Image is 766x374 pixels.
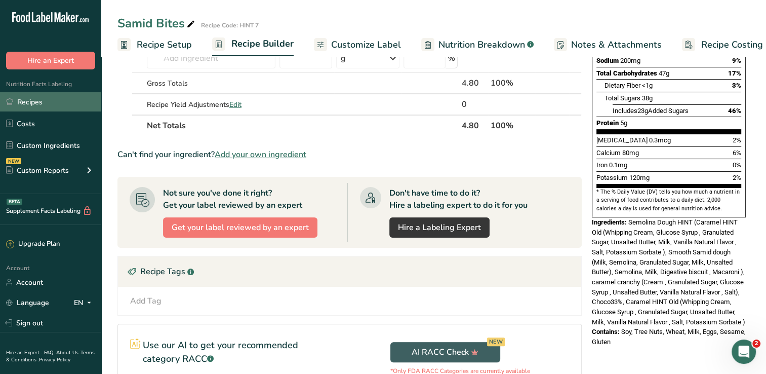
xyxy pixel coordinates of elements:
span: Soy, Tree Nuts, Wheat, Milk, Eggs, Sesame, Gluten [592,328,746,346]
a: Recipe Costing [682,33,763,56]
span: Customize Label [331,38,401,52]
span: 80mg [622,149,639,157]
div: Recipe Code: HINT 7 [201,21,259,30]
section: * The % Daily Value (DV) tells you how much a nutrient in a serving of food contributes to a dail... [596,188,741,213]
span: 38g [642,94,653,102]
span: 5g [620,119,627,127]
span: Iron [596,161,608,169]
button: Hire an Expert [6,52,95,69]
div: Don't have time to do it? Hire a labeling expert to do it for you [389,187,528,211]
span: 2 [752,340,760,348]
div: Recipe Tags [118,256,581,287]
span: Protein [596,119,619,127]
span: 47g [659,69,669,77]
div: BETA [7,199,22,205]
span: AI RACC Check [412,346,478,358]
span: Nutrition Breakdown [438,38,525,52]
div: Upgrade Plan [6,239,60,249]
th: 100% [489,115,536,136]
p: Use our AI to get your recommended category RACC [143,339,338,366]
div: NEW [6,158,21,164]
th: 4.80 [460,115,489,136]
span: 200mg [620,57,640,64]
a: Language [6,294,49,312]
span: Recipe Setup [137,38,192,52]
span: Contains: [592,328,620,335]
a: Notes & Attachments [554,33,662,56]
span: Get your label reviewed by an expert [172,221,309,234]
span: 46% [728,107,741,115]
a: Privacy Policy [39,356,70,363]
span: Total Sugars [604,94,640,102]
span: Potassium [596,174,628,181]
button: AI RACC Check NEW [390,342,500,362]
iframe: Intercom live chat [732,340,756,364]
span: Semolina Dough HINT (Caramel HINT Old (Whipping Cream, Glucose Syrup , Granulated Sugar, Unsalted... [592,218,745,326]
span: 3% [732,82,741,89]
div: Custom Reports [6,165,69,176]
div: NEW [487,338,505,346]
span: <1g [642,82,653,89]
a: Hire a Labeling Expert [389,217,490,238]
div: Not sure you've done it right? Get your label reviewed by an expert [163,187,302,211]
span: Notes & Attachments [571,38,662,52]
div: EN [74,296,95,309]
span: Edit [229,100,241,109]
span: 9% [732,57,741,64]
a: Hire an Expert . [6,349,42,356]
a: Recipe Setup [117,33,192,56]
a: FAQ . [44,349,56,356]
div: Can't find your ingredient? [117,148,582,161]
span: Add your own ingredient [215,148,306,161]
span: Recipe Costing [701,38,763,52]
span: 2% [733,174,741,181]
span: 23g [637,107,648,115]
span: Total Carbohydrates [596,69,657,77]
div: 100% [491,77,534,89]
a: Recipe Builder [212,32,294,57]
span: 6% [733,149,741,157]
div: Recipe Yield Adjustments [147,99,275,110]
a: Nutrition Breakdown [421,33,534,56]
span: 0.1mg [609,161,627,169]
div: g [341,52,346,64]
div: 0 [462,98,487,110]
input: Add Ingredient [147,48,275,68]
a: Terms & Conditions . [6,349,95,363]
div: Samid Bites [117,14,197,32]
button: Get your label reviewed by an expert [163,217,317,238]
span: 120mg [629,174,650,181]
span: Recipe Builder [231,37,294,51]
a: Customize Label [314,33,401,56]
span: 17% [728,69,741,77]
span: 2% [733,136,741,144]
span: Sodium [596,57,619,64]
span: 0% [733,161,741,169]
span: Ingredients: [592,218,627,226]
div: 4.80 [462,77,487,89]
span: 0.3mcg [649,136,671,144]
div: Add Tag [130,295,162,307]
span: Calcium [596,149,621,157]
span: Dietary Fiber [604,82,640,89]
span: [MEDICAL_DATA] [596,136,648,144]
a: About Us . [56,349,80,356]
div: Gross Totals [147,78,275,89]
span: Includes Added Sugars [613,107,689,115]
th: Net Totals [145,115,460,136]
